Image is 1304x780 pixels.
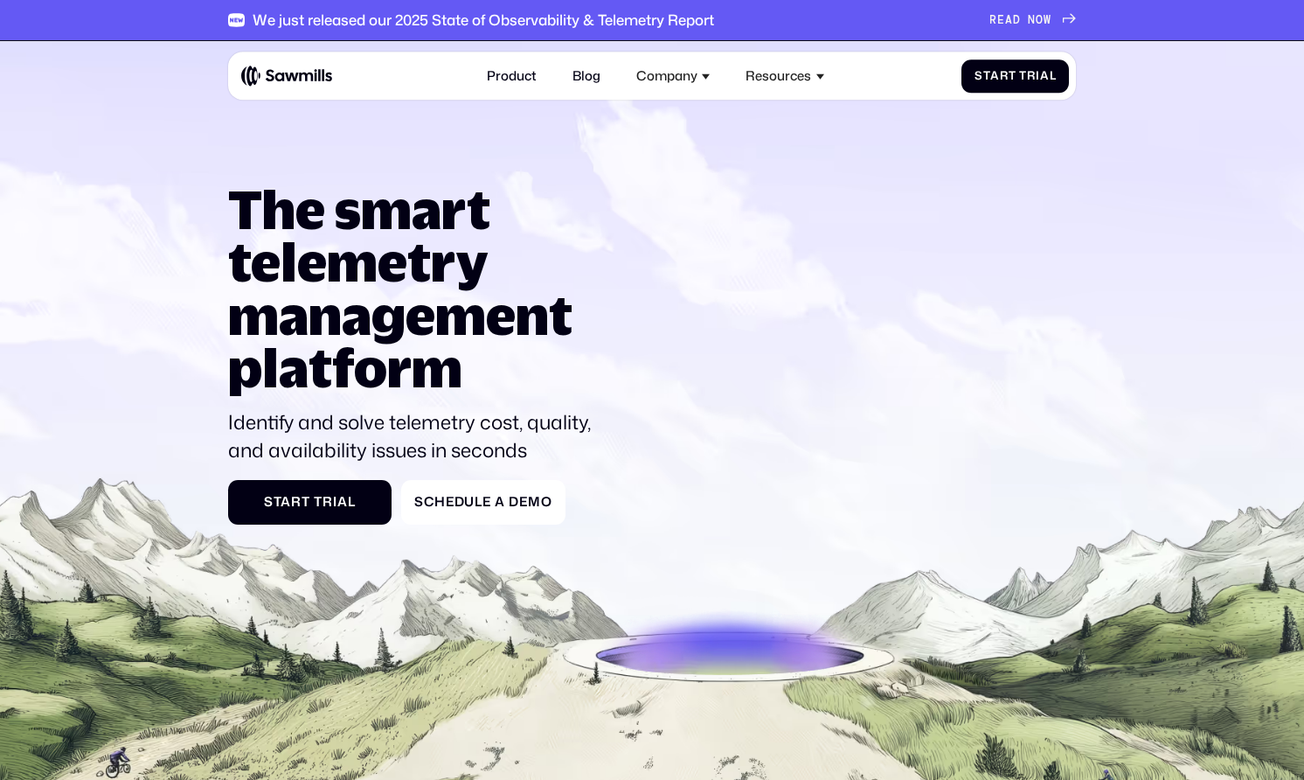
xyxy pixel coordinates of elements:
[562,59,609,94] a: Blog
[989,13,1076,27] a: READ NOW
[228,408,607,463] p: Identify and solve telemetry cost, quality, and availability issues in seconds
[636,68,697,84] div: Company
[241,494,378,510] div: Start Trial
[253,11,714,29] div: We just released our 2025 State of Observability & Telemetry Report
[989,13,1051,27] div: READ NOW
[401,480,565,525] a: Schedule a Demo
[975,69,1056,83] div: Start Trial
[476,59,545,94] a: Product
[228,183,607,394] h1: The smart telemetry management platform
[746,68,811,84] div: Resources
[961,59,1069,93] a: Start Trial
[228,480,392,525] a: Start Trial
[414,494,552,510] div: Schedule a Demo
